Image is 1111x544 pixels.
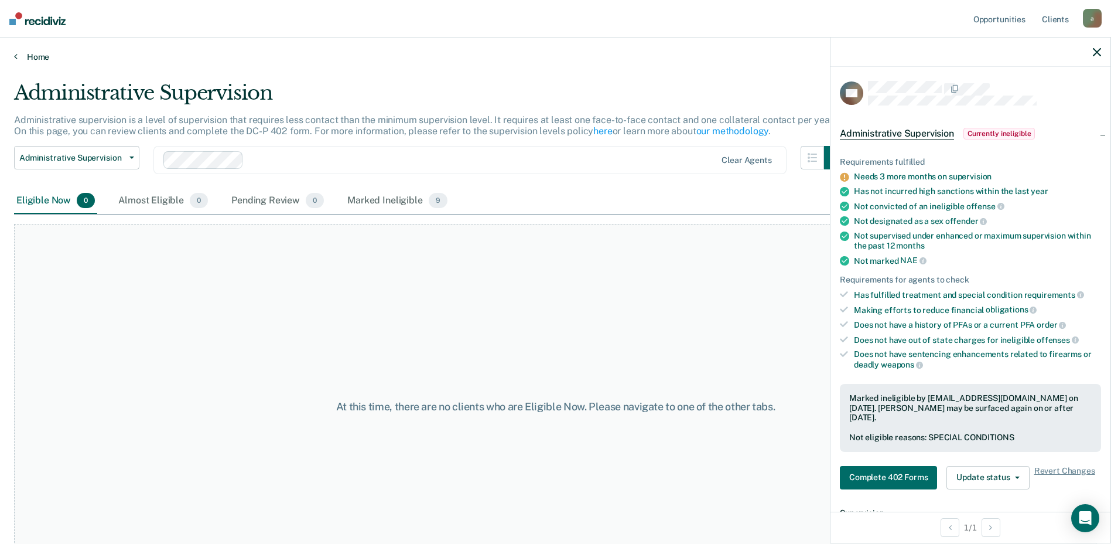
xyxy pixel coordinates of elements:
div: Does not have sentencing enhancements related to firearms or deadly [854,349,1101,369]
div: Does not have a history of PFAs or a current PFA order [854,319,1101,330]
div: Open Intercom Messenger [1071,504,1099,532]
span: 0 [77,193,95,208]
span: offense [966,202,1004,211]
div: Does not have out of state charges for ineligible [854,335,1101,345]
span: Administrative Supervision [19,153,125,163]
div: Marked ineligible by [EMAIL_ADDRESS][DOMAIN_NAME] on [DATE]. [PERSON_NAME] may be surfaced again ... [849,393,1092,423]
span: 0 [306,193,324,208]
div: Not supervised under enhanced or maximum supervision within the past 12 [854,231,1101,251]
span: 9 [429,193,447,208]
span: 0 [190,193,208,208]
span: Currently ineligible [963,128,1035,140]
span: obligations [986,305,1037,314]
div: Not eligible reasons: SPECIAL CONDITIONS [849,433,1092,443]
p: Administrative supervision is a level of supervision that requires less contact than the minimum ... [14,114,835,137]
div: At this time, there are no clients who are Eligible Now. Please navigate to one of the other tabs. [285,400,826,413]
a: Home [14,52,1097,62]
dt: Supervision [840,508,1101,518]
button: Complete 402 Forms [840,466,937,489]
span: Administrative Supervision [840,128,954,140]
div: Making efforts to reduce financial [854,305,1101,315]
span: offenses [1037,335,1079,345]
div: Not marked [854,256,1101,266]
div: Marked Ineligible [345,188,450,214]
a: our methodology [696,125,769,137]
span: offender [945,216,987,226]
div: Clear agents [722,155,771,165]
div: Not designated as a sex [854,216,1101,226]
a: here [593,125,612,137]
div: Needs 3 more months on supervision [854,172,1101,182]
div: Requirements for agents to check [840,275,1101,285]
img: Recidiviz [9,12,66,25]
div: Pending Review [229,188,326,214]
div: Eligible Now [14,188,97,214]
div: Has fulfilled treatment and special condition [854,290,1101,300]
div: Administrative Supervision [14,81,847,114]
span: year [1031,186,1048,196]
span: NAE [900,256,926,265]
div: Not convicted of an ineligible [854,201,1101,212]
span: requirements [1024,290,1084,300]
div: Administrative SupervisionCurrently ineligible [830,115,1110,152]
button: Previous Opportunity [941,518,959,537]
div: a [1083,9,1102,28]
span: months [896,241,924,250]
button: Next Opportunity [982,518,1000,537]
span: weapons [881,360,923,369]
button: Update status [946,466,1029,489]
div: Almost Eligible [116,188,210,214]
span: Revert Changes [1034,466,1095,489]
div: Requirements fulfilled [840,157,1101,167]
div: Has not incurred high sanctions within the last [854,186,1101,196]
a: Navigate to form link [840,466,942,489]
div: 1 / 1 [830,512,1110,543]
